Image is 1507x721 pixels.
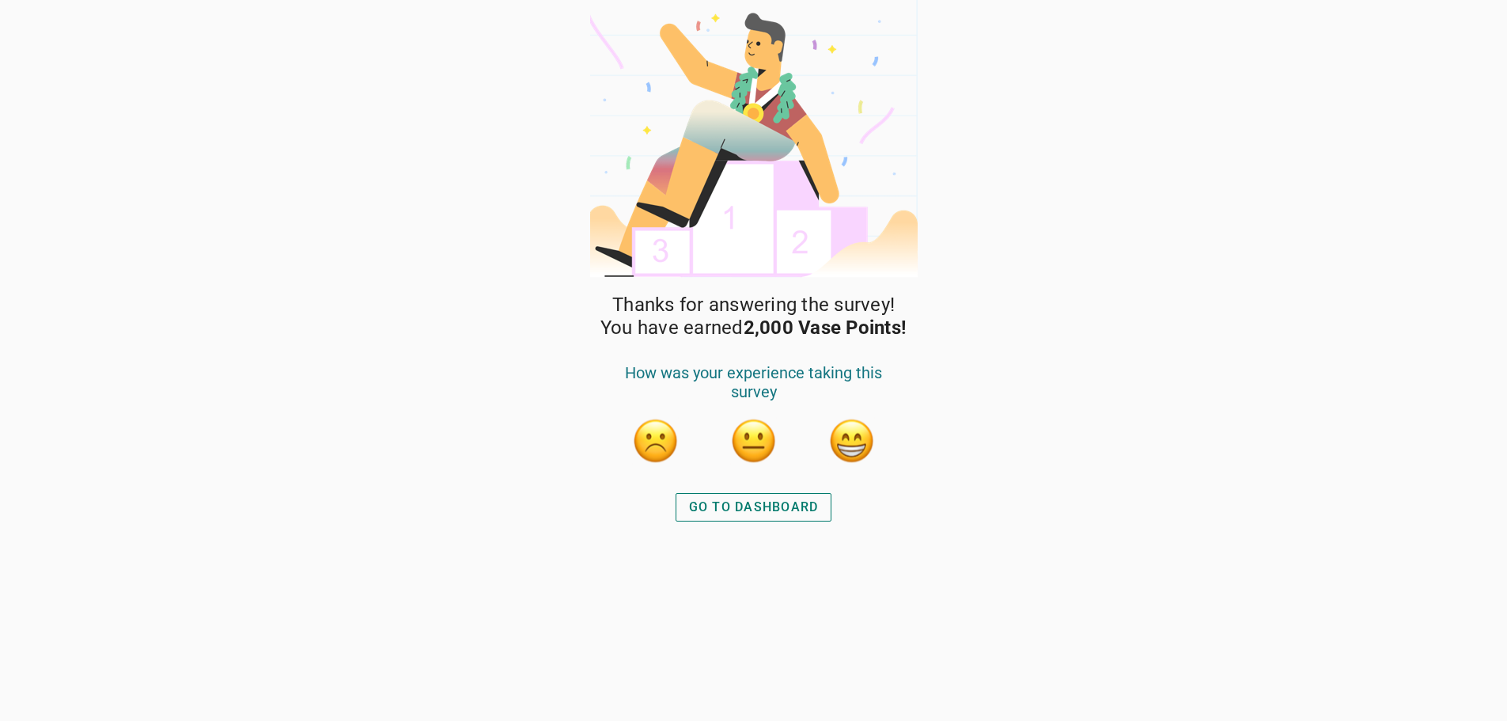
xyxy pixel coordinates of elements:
[612,294,895,317] span: Thanks for answering the survey!
[607,363,901,417] div: How was your experience taking this survey
[689,498,819,517] div: GO TO DASHBOARD
[600,317,907,340] span: You have earned
[744,317,907,339] strong: 2,000 Vase Points!
[676,493,832,522] button: GO TO DASHBOARD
